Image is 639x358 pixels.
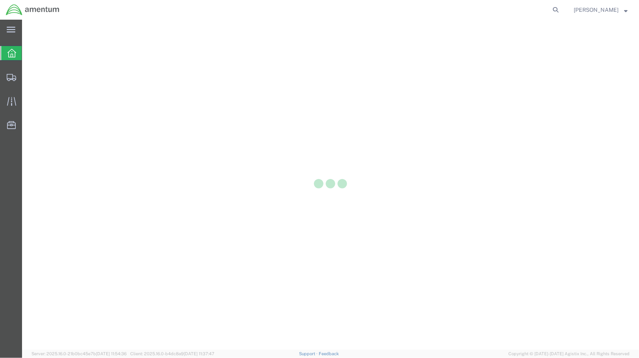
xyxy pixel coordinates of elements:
span: Server: 2025.16.0-21b0bc45e7b [31,351,127,356]
a: Support [299,351,319,356]
a: Feedback [319,351,339,356]
span: Client: 2025.16.0-b4dc8a9 [130,351,214,356]
span: Cyndi Manire [574,6,619,14]
span: Copyright © [DATE]-[DATE] Agistix Inc., All Rights Reserved [508,351,630,357]
img: logo [6,4,60,16]
span: [DATE] 11:54:36 [96,351,127,356]
span: [DATE] 11:37:47 [184,351,214,356]
button: [PERSON_NAME] [573,5,628,15]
